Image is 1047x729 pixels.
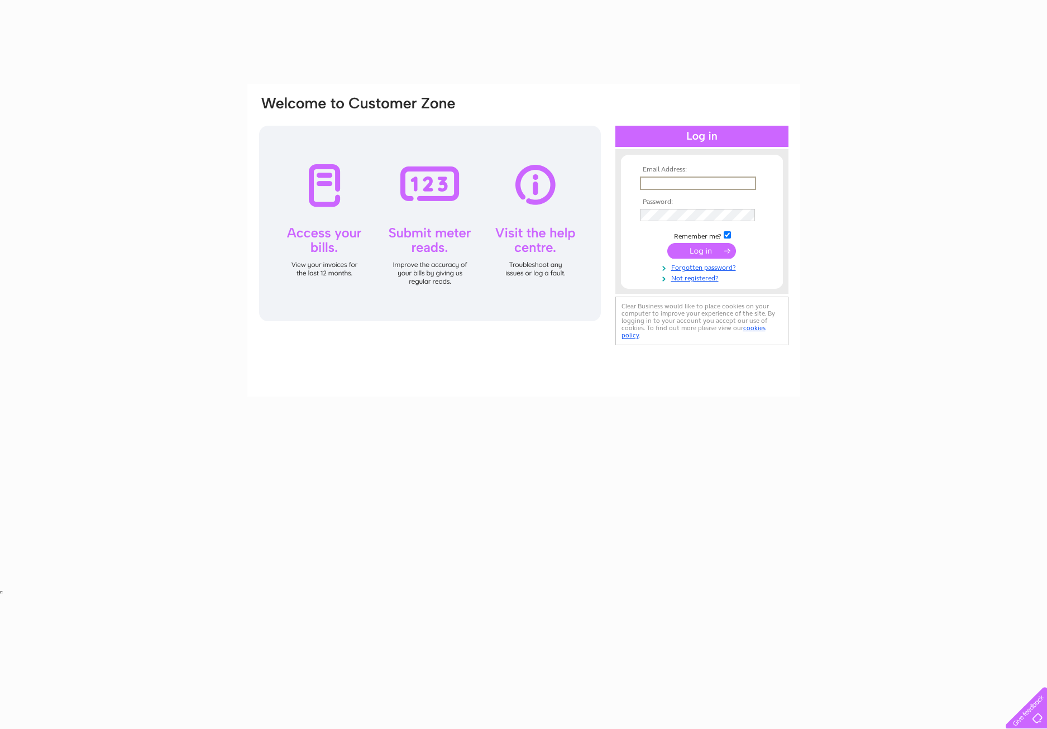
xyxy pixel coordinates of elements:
a: Not registered? [640,272,767,283]
th: Password: [637,198,767,206]
input: Submit [667,243,736,259]
div: Clear Business would like to place cookies on your computer to improve your experience of the sit... [615,297,788,345]
td: Remember me? [637,230,767,241]
a: Forgotten password? [640,261,767,272]
th: Email Address: [637,166,767,174]
a: cookies policy [621,324,766,339]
